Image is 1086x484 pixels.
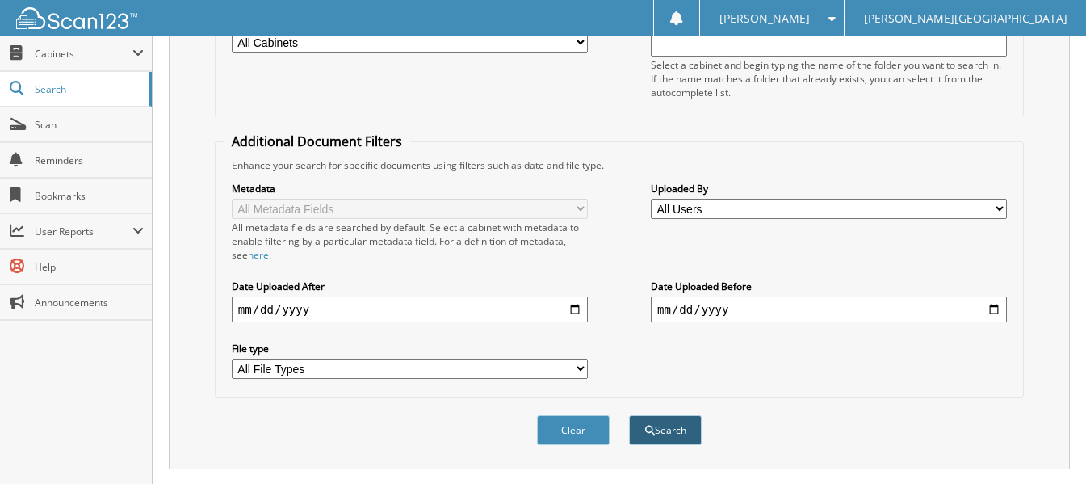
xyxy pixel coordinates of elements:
[35,225,132,238] span: User Reports
[232,280,588,293] label: Date Uploaded After
[864,14,1067,23] span: [PERSON_NAME][GEOGRAPHIC_DATA]
[537,415,610,445] button: Clear
[35,82,141,96] span: Search
[719,14,810,23] span: [PERSON_NAME]
[16,7,137,29] img: scan123-logo-white.svg
[651,182,1007,196] label: Uploaded By
[35,47,132,61] span: Cabinets
[651,280,1007,293] label: Date Uploaded Before
[629,415,702,445] button: Search
[232,342,588,356] label: File type
[651,297,1007,322] input: end
[232,221,588,262] div: All metadata fields are searched by default. Select a cabinet with metadata to enable filtering b...
[35,260,144,274] span: Help
[248,248,269,262] a: here
[35,189,144,203] span: Bookmarks
[232,297,588,322] input: start
[35,118,144,132] span: Scan
[232,182,588,196] label: Metadata
[224,158,1015,172] div: Enhance your search for specific documents using filters such as date and file type.
[1005,406,1086,484] iframe: Chat Widget
[224,133,410,150] legend: Additional Document Filters
[35,296,144,309] span: Announcements
[35,154,144,167] span: Reminders
[651,58,1007,99] div: Select a cabinet and begin typing the name of the folder you want to search in. If the name match...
